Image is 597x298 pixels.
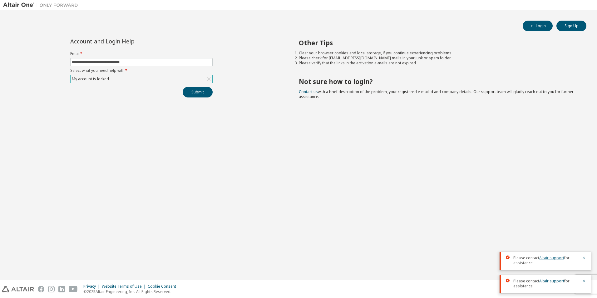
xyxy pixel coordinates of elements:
img: youtube.svg [69,286,78,292]
span: with a brief description of the problem, your registered e-mail id and company details. Our suppo... [299,89,574,99]
div: My account is locked [71,75,212,83]
li: Clear your browser cookies and local storage, if you continue experiencing problems. [299,51,575,56]
button: Login [523,21,553,31]
li: Please verify that the links in the activation e-mails are not expired. [299,61,575,66]
div: Website Terms of Use [102,284,148,289]
img: facebook.svg [38,286,44,292]
li: Please check for [EMAIL_ADDRESS][DOMAIN_NAME] mails in your junk or spam folder. [299,56,575,61]
a: Contact us [299,89,318,94]
a: Altair support [539,255,564,261]
h2: Not sure how to login? [299,77,575,86]
span: Please contact for assistance. [513,279,578,289]
div: My account is locked [71,76,110,82]
span: Please contact for assistance. [513,256,578,266]
div: Account and Login Help [70,39,184,44]
img: Altair One [3,2,81,8]
label: Email [70,51,213,56]
div: Privacy [83,284,102,289]
label: Select what you need help with [70,68,213,73]
a: Altair support [539,278,564,284]
img: linkedin.svg [58,286,65,292]
button: Submit [183,87,213,97]
div: Cookie Consent [148,284,180,289]
button: Sign Up [556,21,586,31]
img: instagram.svg [48,286,55,292]
h2: Other Tips [299,39,575,47]
p: © 2025 Altair Engineering, Inc. All Rights Reserved. [83,289,180,294]
img: altair_logo.svg [2,286,34,292]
